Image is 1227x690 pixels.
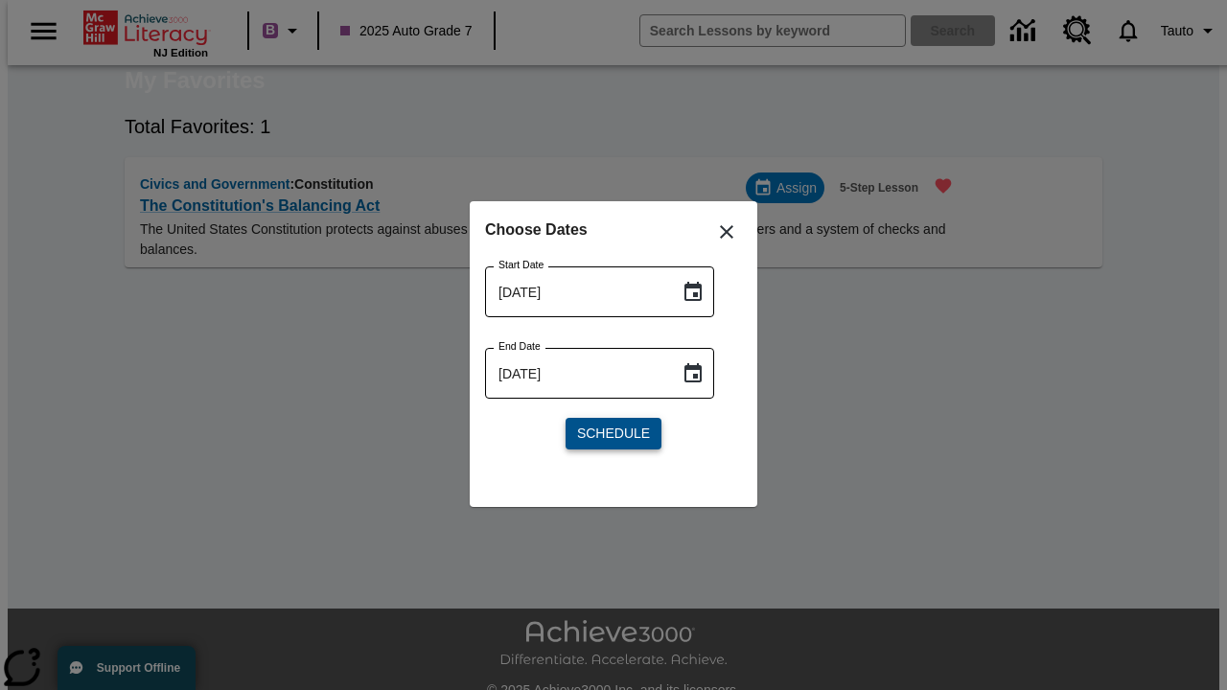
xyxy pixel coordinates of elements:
[674,273,712,311] button: Choose date, selected date is Aug 21, 2025
[498,258,544,272] label: Start Date
[485,348,666,399] input: MMMM-DD-YYYY
[566,418,661,449] button: Schedule
[485,217,742,465] div: Choose date
[498,339,541,354] label: End Date
[577,424,650,444] span: Schedule
[485,266,666,317] input: MMMM-DD-YYYY
[485,217,742,243] h6: Choose Dates
[674,355,712,393] button: Choose date, selected date is Aug 21, 2025
[704,209,750,255] button: Close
